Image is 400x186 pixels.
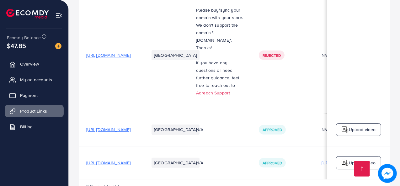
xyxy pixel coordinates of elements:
[7,35,41,41] span: Ecomdy Balance
[5,89,64,102] a: Payment
[86,52,131,58] span: [URL][DOMAIN_NAME]
[20,77,52,83] span: My ad accounts
[349,159,376,167] p: Upload video
[86,126,131,133] span: [URL][DOMAIN_NAME]
[20,61,39,67] span: Overview
[5,120,64,133] a: Billing
[5,73,64,86] a: My ad accounts
[20,108,47,114] span: Product Links
[86,160,131,166] span: [URL][DOMAIN_NAME]
[152,125,200,135] li: [GEOGRAPHIC_DATA]
[196,90,230,96] a: Adreach Support
[341,126,349,133] img: logo
[322,126,366,133] div: N/A
[263,160,282,166] span: Approved
[55,12,62,19] img: menu
[263,127,282,132] span: Approved
[196,126,203,133] span: N/A
[378,164,397,183] img: image
[55,43,61,49] img: image
[196,60,240,88] span: If you have any questions or need further guidance, feel free to reach out to
[322,159,366,167] p: [URL][DOMAIN_NAME]
[196,160,203,166] span: N/A
[322,52,366,58] div: N/A
[5,105,64,117] a: Product Links
[7,41,26,50] span: $47.85
[6,9,49,19] img: logo
[341,159,349,167] img: logo
[5,58,64,70] a: Overview
[152,158,200,168] li: [GEOGRAPHIC_DATA]
[196,7,243,51] span: Please buy/sync your domain with your store. We don't support the domain ".[DOMAIN_NAME]". Thanks!
[349,126,376,133] p: Upload video
[152,50,200,60] li: [GEOGRAPHIC_DATA]
[263,53,281,58] span: Rejected
[20,124,33,130] span: Billing
[20,92,38,98] span: Payment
